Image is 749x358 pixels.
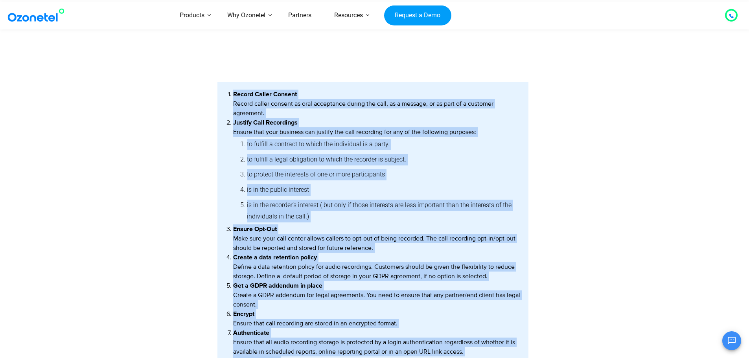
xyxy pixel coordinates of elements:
strong: Create a data retention policy [233,254,317,261]
strong: Authenticate [233,330,269,336]
a: Products [168,2,216,29]
li: to protect the interests of one or more participants [247,167,521,182]
a: Request a Demo [384,5,451,26]
strong: Justify Call Recordings [233,119,298,126]
a: Resources [323,2,374,29]
li: Create a GDPR addendum for legal agreements. You need to ensure that any partner/end client has l... [233,281,521,309]
li: Define a data retention policy for audio recordings. Customers should be given the flexibility to... [233,253,521,281]
strong: Ensure Opt-Out [233,226,277,232]
li: Ensure that call recording are stored in an encrypted format. [233,309,521,328]
li: Make sure your call center allows callers to opt-out of being recorded. The call recording opt-in... [233,224,521,253]
li: Ensure that your business can justify the call recording for any of the following purposes: [233,118,521,224]
a: Why Ozonetel [216,2,277,29]
a: Partners [277,2,323,29]
strong: Encrypt [233,311,254,317]
li: Record caller consent as oral acceptance during the call, as a message, or as part of a customer ... [233,90,521,118]
li: is in the recorder’s interest ( but only if those interests are less important than the interests... [247,198,521,224]
li: is in the public interest [247,182,521,198]
li: to fulfill a contract to which the individual is a party. [247,137,521,152]
button: Open chat [722,331,741,350]
strong: Record Caller Consent [233,91,297,97]
strong: Get a GDPR addendum in place [233,283,322,289]
li: Ensure that all audio recording storage is protected by a login authentication regardless of whet... [233,328,521,356]
li: to fulfill a legal obligation to which the recorder is subject. [247,152,521,167]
